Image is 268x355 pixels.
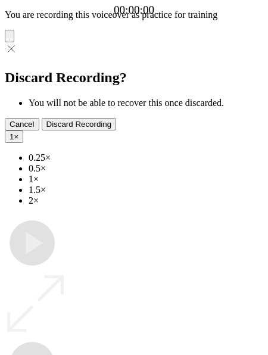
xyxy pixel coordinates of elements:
li: 0.25× [29,152,263,163]
p: You are recording this voiceover as practice for training [5,10,263,20]
a: 00:00:00 [114,4,154,17]
button: 1× [5,130,23,143]
li: 1.5× [29,185,263,195]
span: 1 [10,132,14,141]
li: 0.5× [29,163,263,174]
button: Cancel [5,118,39,130]
li: 2× [29,195,263,206]
li: 1× [29,174,263,185]
h2: Discard Recording? [5,70,263,86]
li: You will not be able to recover this once discarded. [29,98,263,108]
button: Discard Recording [42,118,117,130]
